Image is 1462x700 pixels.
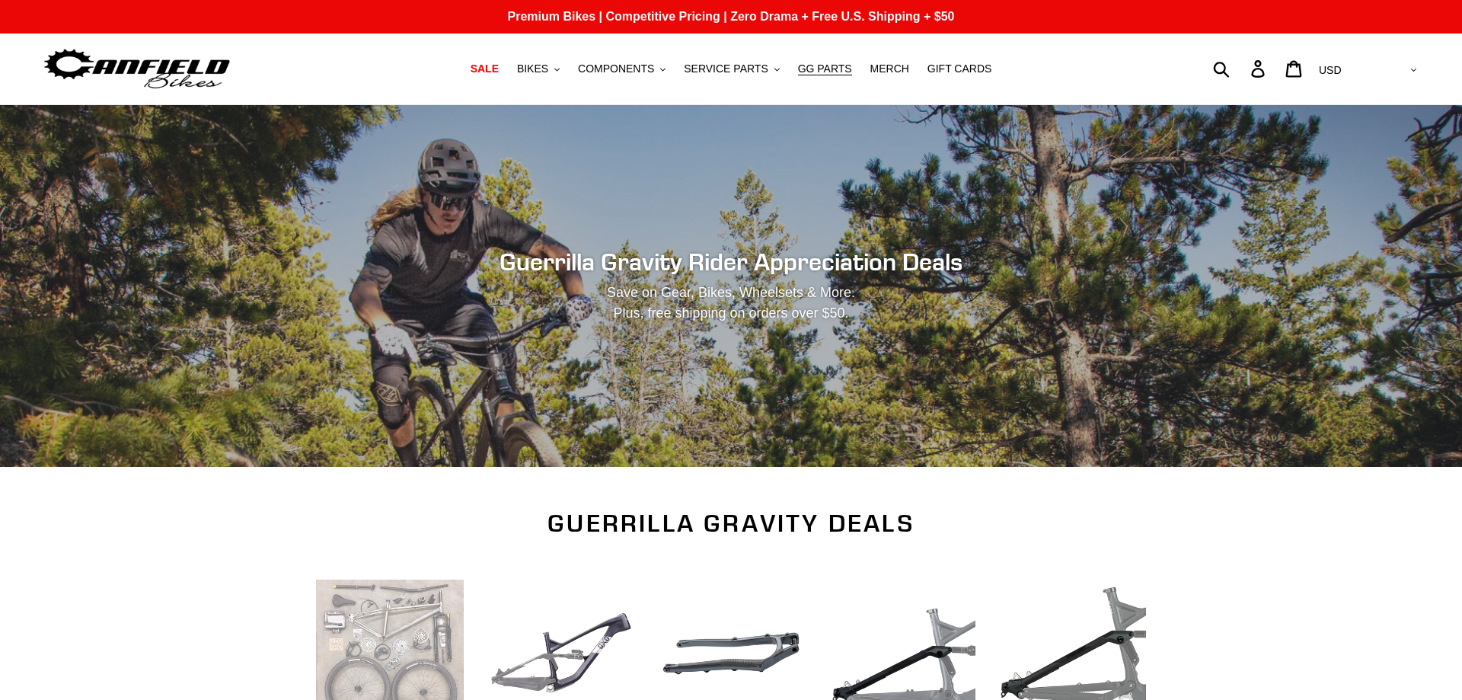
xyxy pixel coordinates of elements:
[509,59,567,79] button: BIKES
[578,62,654,75] span: COMPONENTS
[316,509,1146,538] h2: Guerrilla Gravity Deals
[920,59,1000,79] a: GIFT CARDS
[471,62,499,75] span: SALE
[863,59,917,79] a: MERCH
[570,59,673,79] button: COMPONENTS
[420,283,1042,324] p: Save on Gear, Bikes, Wheelsets & More. Plus, free shipping on orders over $50.
[684,62,768,75] span: SERVICE PARTS
[316,248,1146,276] h2: Guerrilla Gravity Rider Appreciation Deals
[463,59,506,79] a: SALE
[42,45,232,93] img: Canfield Bikes
[517,62,548,75] span: BIKES
[798,62,852,75] span: GG PARTS
[676,59,787,79] button: SERVICE PARTS
[927,62,992,75] span: GIFT CARDS
[790,59,860,79] a: GG PARTS
[1221,52,1260,85] input: Search
[870,62,909,75] span: MERCH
